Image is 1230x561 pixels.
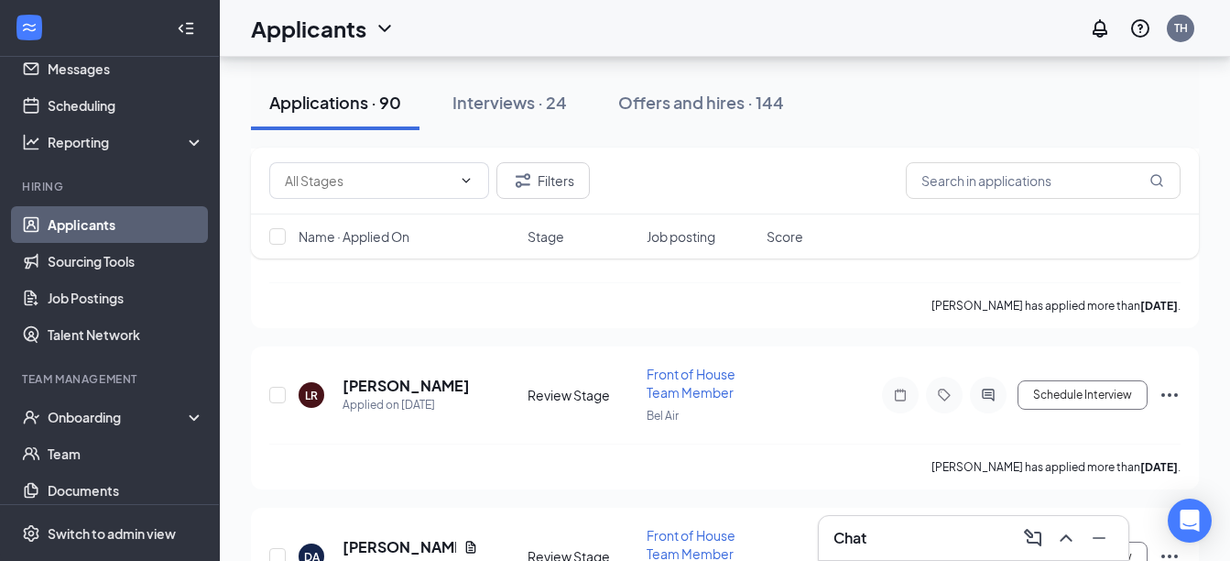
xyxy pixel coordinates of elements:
[22,179,201,194] div: Hiring
[48,316,204,353] a: Talent Network
[22,133,40,151] svg: Analysis
[1051,523,1081,553] button: ChevronUp
[305,388,318,403] div: LR
[1140,299,1178,313] b: [DATE]
[343,376,470,396] h5: [PERSON_NAME]
[1174,20,1188,36] div: TH
[1088,527,1110,549] svg: Minimize
[906,162,1181,199] input: Search in applications
[931,459,1181,475] p: [PERSON_NAME] has applied more than .
[1084,523,1114,553] button: Minimize
[343,537,456,557] h5: [PERSON_NAME]
[48,133,205,151] div: Reporting
[977,388,999,402] svg: ActiveChat
[1055,527,1077,549] svg: ChevronUp
[647,409,679,423] span: Bel Air
[1089,17,1111,39] svg: Notifications
[496,162,590,199] button: Filter Filters
[48,524,176,543] div: Switch to admin view
[48,472,204,509] a: Documents
[889,388,911,402] svg: Note
[833,528,866,548] h3: Chat
[618,91,784,114] div: Offers and hires · 144
[22,408,40,426] svg: UserCheck
[48,435,204,472] a: Team
[459,173,473,188] svg: ChevronDown
[1149,173,1164,188] svg: MagnifyingGlass
[463,540,478,555] svg: Document
[528,386,637,404] div: Review Stage
[1018,380,1148,410] button: Schedule Interview
[647,366,735,401] span: Front of House Team Member
[48,408,189,426] div: Onboarding
[1018,523,1048,553] button: ComposeMessage
[1140,460,1178,474] b: [DATE]
[285,170,452,191] input: All Stages
[452,91,567,114] div: Interviews · 24
[48,243,204,280] a: Sourcing Tools
[22,371,201,387] div: Team Management
[343,396,470,414] div: Applied on [DATE]
[177,19,195,38] svg: Collapse
[767,227,803,246] span: Score
[647,227,715,246] span: Job posting
[528,227,564,246] span: Stage
[48,206,204,243] a: Applicants
[269,91,401,114] div: Applications · 90
[251,13,366,44] h1: Applicants
[48,280,204,316] a: Job Postings
[933,388,955,402] svg: Tag
[1168,499,1212,543] div: Open Intercom Messenger
[931,298,1181,313] p: [PERSON_NAME] has applied more than .
[1129,17,1151,39] svg: QuestionInfo
[48,87,204,124] a: Scheduling
[1159,384,1181,406] svg: Ellipses
[512,170,534,192] svg: Filter
[299,227,409,246] span: Name · Applied On
[48,50,204,87] a: Messages
[374,17,396,39] svg: ChevronDown
[22,524,40,543] svg: Settings
[20,18,38,37] svg: WorkstreamLogo
[1022,527,1044,549] svg: ComposeMessage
